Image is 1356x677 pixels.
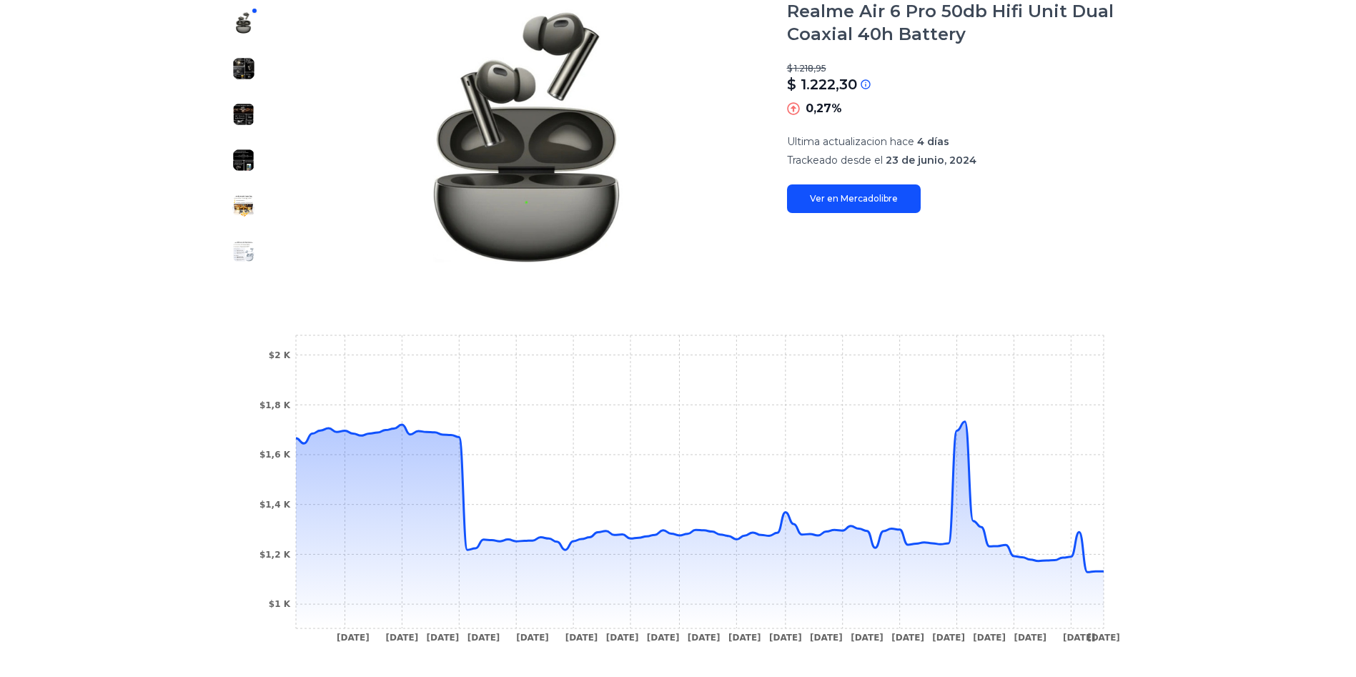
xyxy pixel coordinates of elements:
[565,633,598,643] tspan: [DATE]
[769,633,802,643] tspan: [DATE]
[516,633,549,643] tspan: [DATE]
[232,11,255,34] img: Realme Air 6 Pro 50db Hifi Unit Dual Coaxial 40h Battery
[232,194,255,217] img: Realme Air 6 Pro 50db Hifi Unit Dual Coaxial 40h Battery
[385,633,418,643] tspan: [DATE]
[806,100,842,117] p: 0,27%
[259,450,290,460] tspan: $1,6 K
[932,633,965,643] tspan: [DATE]
[232,149,255,172] img: Realme Air 6 Pro 50db Hifi Unit Dual Coaxial 40h Battery
[886,154,976,167] span: 23 de junio, 2024
[337,633,370,643] tspan: [DATE]
[605,633,638,643] tspan: [DATE]
[232,240,255,263] img: Realme Air 6 Pro 50db Hifi Unit Dual Coaxial 40h Battery
[787,74,857,94] p: $ 1.222,30
[232,103,255,126] img: Realme Air 6 Pro 50db Hifi Unit Dual Coaxial 40h Battery
[973,633,1006,643] tspan: [DATE]
[787,63,1136,74] p: $ 1.218,95
[787,154,883,167] span: Trackeado desde el
[810,633,843,643] tspan: [DATE]
[787,135,914,148] span: Ultima actualizacion hace
[1087,633,1120,643] tspan: [DATE]
[787,184,921,213] a: Ver en Mercadolibre
[268,599,290,609] tspan: $1 K
[687,633,720,643] tspan: [DATE]
[917,135,949,148] span: 4 días
[259,400,290,410] tspan: $1,8 K
[891,633,924,643] tspan: [DATE]
[1062,633,1095,643] tspan: [DATE]
[268,350,290,360] tspan: $2 K
[728,633,761,643] tspan: [DATE]
[646,633,679,643] tspan: [DATE]
[426,633,459,643] tspan: [DATE]
[467,633,500,643] tspan: [DATE]
[1014,633,1046,643] tspan: [DATE]
[259,500,290,510] tspan: $1,4 K
[232,57,255,80] img: Realme Air 6 Pro 50db Hifi Unit Dual Coaxial 40h Battery
[851,633,884,643] tspan: [DATE]
[259,550,290,560] tspan: $1,2 K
